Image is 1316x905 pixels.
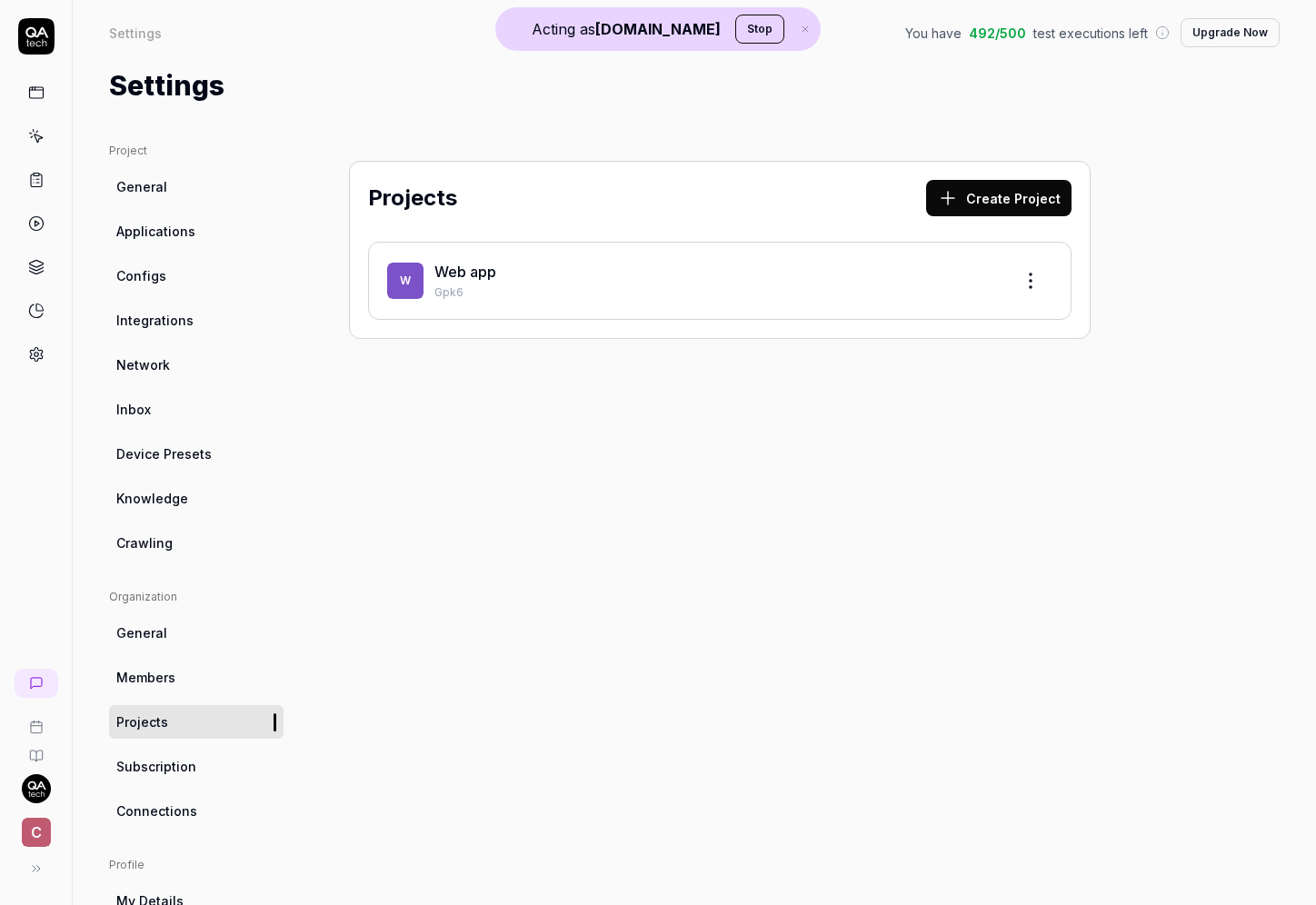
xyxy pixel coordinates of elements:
[7,803,65,850] button: c
[109,705,284,739] a: Projects
[116,801,197,820] span: Connections
[109,259,284,293] a: Configs
[109,348,284,382] a: Network
[109,482,284,515] a: Knowledge
[116,177,167,196] span: General
[434,284,998,301] p: Gpk6
[116,400,151,419] span: Inbox
[735,15,784,44] button: Stop
[116,489,188,508] span: Knowledge
[926,180,1072,216] button: Create Project
[109,437,284,471] a: Device Presets
[109,214,284,248] a: Applications
[109,393,284,426] a: Inbox
[116,266,166,285] span: Configs
[905,24,962,43] span: You have
[116,444,212,463] span: Device Presets
[109,303,284,337] a: Integrations
[116,311,194,330] span: Integrations
[116,355,170,374] span: Network
[22,818,51,847] span: c
[116,623,167,642] span: General
[109,616,284,650] a: General
[109,170,284,204] a: General
[109,24,162,42] div: Settings
[116,533,173,552] span: Crawling
[387,263,424,299] span: W
[116,222,195,241] span: Applications
[116,757,196,776] span: Subscription
[434,263,496,281] a: Web app
[116,712,168,731] span: Projects
[7,705,65,734] a: Book a call with us
[109,857,284,873] div: Profile
[109,526,284,560] a: Crawling
[1033,24,1148,43] span: test executions left
[109,143,284,159] div: Project
[1181,18,1280,47] button: Upgrade Now
[368,182,457,214] h2: Projects
[22,774,51,803] img: 7ccf6c19-61ad-4a6c-8811-018b02a1b829.jpg
[109,65,224,106] h1: Settings
[109,750,284,783] a: Subscription
[109,589,284,605] div: Organization
[116,668,175,687] span: Members
[109,661,284,694] a: Members
[969,24,1026,43] span: 492 / 500
[15,669,58,698] a: New conversation
[109,794,284,828] a: Connections
[7,734,65,763] a: Documentation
